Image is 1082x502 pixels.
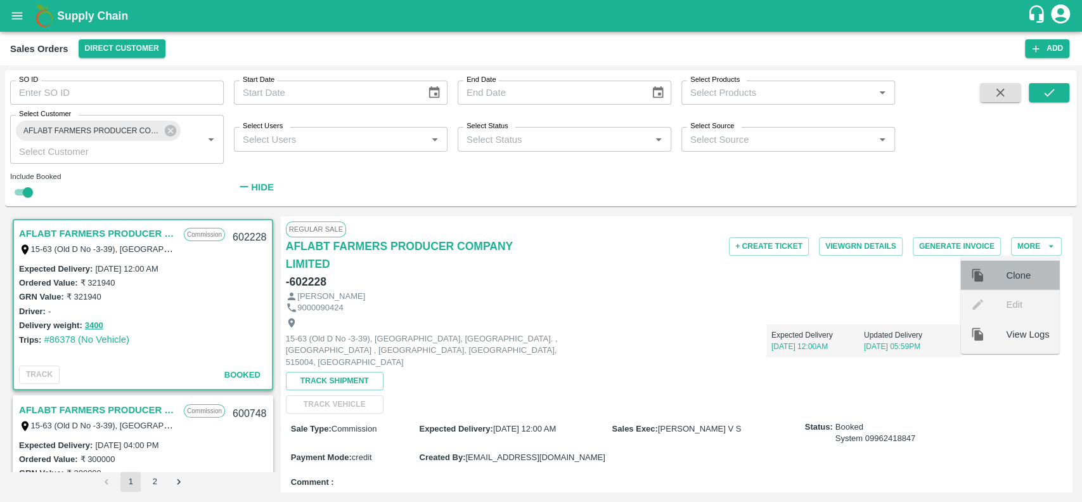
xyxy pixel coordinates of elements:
[461,131,647,147] input: Select Status
[10,171,224,182] div: Include Booked
[658,424,741,433] span: [PERSON_NAME] V S
[145,472,165,492] button: Go to page 2
[291,477,334,489] label: Comment :
[19,225,177,242] a: AFLABT FARMERS PRODUCER COMPANY LIMITED
[184,404,225,418] p: Commission
[612,424,658,433] label: Sales Exec :
[19,440,93,450] label: Expected Delivery :
[1049,3,1072,29] div: account of current user
[94,472,191,492] nav: pagination navigation
[19,454,77,464] label: Ordered Value:
[465,452,605,462] span: [EMAIL_ADDRESS][DOMAIN_NAME]
[95,264,158,274] label: [DATE] 12:00 AM
[805,421,833,433] label: Status:
[771,329,864,341] p: Expected Delivery
[286,237,546,273] h6: AFLABT FARMERS PRODUCER COMPANY LIMITED
[57,7,1027,25] a: Supply Chain
[419,452,465,462] label: Created By :
[297,291,365,303] p: [PERSON_NAME]
[234,176,277,198] button: Hide
[427,131,443,148] button: Open
[225,223,274,253] div: 602228
[419,424,493,433] label: Expected Delivery :
[19,292,64,301] label: GRN Value:
[67,292,101,301] label: ₹ 321940
[19,278,77,287] label: Ordered Value:
[835,433,916,445] div: System 09962418847
[80,454,115,464] label: ₹ 300000
[203,131,219,148] button: Open
[243,121,283,131] label: Select Users
[1011,237,1062,256] button: More
[251,182,273,192] strong: Hide
[234,81,417,105] input: Start Date
[1006,327,1049,341] span: View Logs
[19,320,82,330] label: Delivery weight:
[80,278,115,287] label: ₹ 321940
[286,333,571,369] p: 15-63 (Old D No -3-39), [GEOGRAPHIC_DATA], [GEOGRAPHIC_DATA]. , [GEOGRAPHIC_DATA] , [GEOGRAPHIC_D...
[646,81,670,105] button: Choose date
[3,1,32,30] button: open drawer
[685,131,870,147] input: Select Source
[874,84,891,101] button: Open
[1006,268,1049,282] span: Clone
[835,421,916,445] span: Booked
[960,319,1059,348] div: View Logs
[297,302,343,314] p: 9000090424
[48,307,51,316] label: -
[685,84,870,101] input: Select Products
[19,109,71,119] label: Select Customer
[729,237,809,256] button: + Create Ticket
[874,131,891,148] button: Open
[10,81,224,105] input: Enter SO ID
[864,341,956,352] p: [DATE] 05:59PM
[169,472,189,492] button: Go to next page
[493,424,556,433] span: [DATE] 12:00 AM
[771,341,864,352] p: [DATE] 12:00AM
[16,124,167,138] span: AFLABT FARMERS PRODUCER COMPANY LIMITED
[184,228,225,241] p: Commission
[14,143,183,159] input: Select Customer
[690,121,734,131] label: Select Source
[224,370,261,380] span: Booked
[225,399,274,429] div: 600748
[19,307,46,316] label: Driver:
[690,75,740,85] label: Select Products
[44,334,129,345] a: #86378 (No Vehicle)
[238,131,423,147] input: Select Users
[913,237,1001,256] button: Generate Invoice
[32,3,57,29] img: logo
[291,452,352,462] label: Payment Mode :
[16,121,181,141] div: AFLABT FARMERS PRODUCER COMPANY LIMITED
[10,41,68,57] div: Sales Orders
[291,424,332,433] label: Sale Type :
[819,237,903,256] button: ViewGRN Details
[286,372,383,390] button: Track Shipment
[19,468,64,478] label: GRN Value:
[85,319,103,333] button: 3400
[1027,4,1049,27] div: customer-support
[864,329,956,341] p: Updated Delivery
[67,468,101,478] label: ₹ 300000
[31,244,697,254] label: 15-63 (Old D No -3-39), [GEOGRAPHIC_DATA], [GEOGRAPHIC_DATA]. , [GEOGRAPHIC_DATA] , [GEOGRAPHIC_D...
[650,131,667,148] button: Open
[286,221,346,237] span: Regular Sale
[79,39,165,58] button: Select DC
[467,121,508,131] label: Select Status
[31,420,697,430] label: 15-63 (Old D No -3-39), [GEOGRAPHIC_DATA], [GEOGRAPHIC_DATA]. , [GEOGRAPHIC_DATA] , [GEOGRAPHIC_D...
[286,273,326,291] h6: - 602228
[57,10,128,22] b: Supply Chain
[19,402,177,418] a: AFLABT FARMERS PRODUCER COMPANY LIMITED
[19,264,93,274] label: Expected Delivery :
[243,75,274,85] label: Start Date
[352,452,372,462] span: credit
[19,75,38,85] label: SO ID
[19,335,41,345] label: Trips:
[422,81,446,105] button: Choose date
[1025,39,1069,58] button: Add
[467,75,496,85] label: End Date
[960,261,1059,290] div: Clone
[120,472,141,492] button: page 1
[332,424,377,433] span: Commission
[95,440,158,450] label: [DATE] 04:00 PM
